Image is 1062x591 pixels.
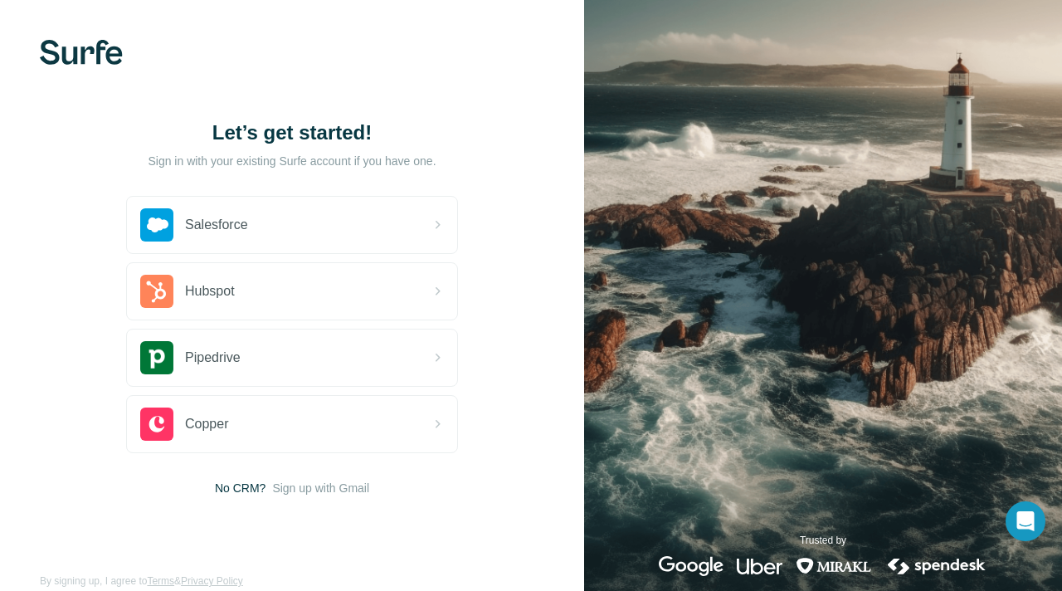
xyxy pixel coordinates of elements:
a: Terms [147,575,174,587]
h1: Let’s get started! [126,120,458,146]
span: Copper [185,414,228,434]
img: salesforce's logo [140,208,173,242]
a: Privacy Policy [181,575,243,587]
img: uber's logo [737,556,782,576]
img: mirakl's logo [796,556,872,576]
img: spendesk's logo [885,556,988,576]
span: Salesforce [185,215,248,235]
button: Sign up with Gmail [272,480,369,496]
p: Trusted by [800,533,846,548]
img: google's logo [659,556,723,576]
div: Open Intercom Messenger [1006,501,1045,541]
span: By signing up, I agree to & [40,574,243,589]
span: Hubspot [185,281,235,301]
img: copper's logo [140,408,173,441]
p: Sign in with your existing Surfe account if you have one. [148,153,436,169]
span: No CRM? [215,480,265,496]
img: hubspot's logo [140,275,173,308]
img: pipedrive's logo [140,341,173,374]
img: Surfe's logo [40,40,123,65]
span: Pipedrive [185,348,241,368]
